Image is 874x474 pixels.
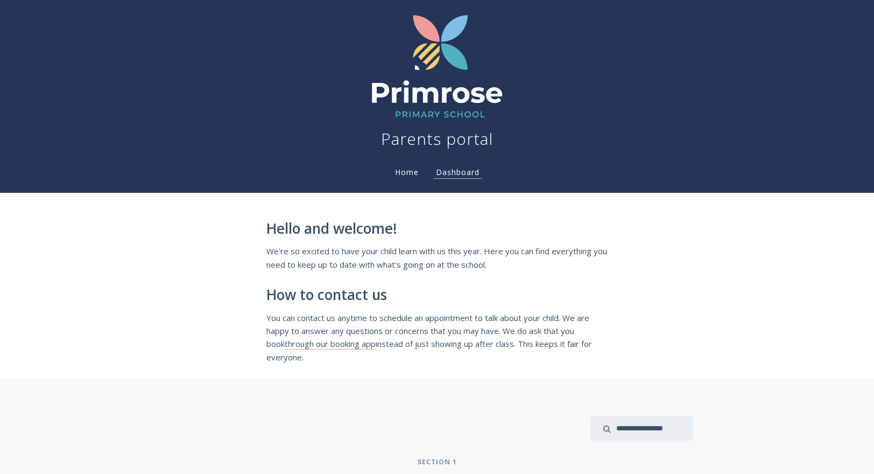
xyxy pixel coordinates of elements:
p: We're so excited to have your child learn with us this year. Here you can find everything you nee... [266,245,608,271]
p: You can contact us anytime to schedule an appointment to talk about your child. We are happy to a... [266,311,608,364]
h1: Parents portal [381,128,493,150]
h2: How to contact us [266,287,608,303]
h2: Hello and welcome! [266,221,608,237]
a: Dashboard [434,167,482,179]
input: search input [590,416,693,441]
a: through our booking app [285,338,376,350]
a: Home [393,167,421,177]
